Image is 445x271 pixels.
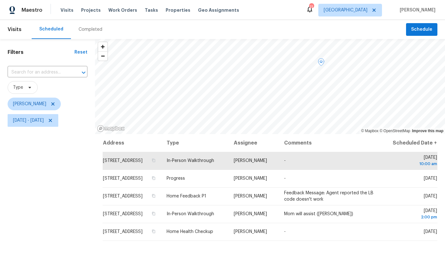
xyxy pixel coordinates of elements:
[411,26,432,34] span: Schedule
[151,175,156,181] button: Copy Address
[412,129,443,133] a: Improve this map
[151,229,156,234] button: Copy Address
[397,7,435,13] span: [PERSON_NAME]
[22,7,42,13] span: Maestro
[318,58,324,68] div: Map marker
[167,229,213,234] span: Home Health Checkup
[98,52,107,61] span: Zoom out
[162,134,229,152] th: Type
[81,7,101,13] span: Projects
[284,229,286,234] span: -
[167,158,214,163] span: In-Person Walkthrough
[79,68,88,77] button: Open
[13,84,23,91] span: Type
[98,51,107,61] button: Zoom out
[406,23,437,36] button: Schedule
[167,194,206,198] span: Home Feedback P1
[379,134,437,152] th: Scheduled Date ↑
[234,158,267,163] span: [PERSON_NAME]
[284,176,286,181] span: -
[98,42,107,51] button: Zoom in
[379,129,410,133] a: OpenStreetMap
[385,155,437,167] span: [DATE]
[198,7,239,13] span: Geo Assignments
[234,194,267,198] span: [PERSON_NAME]
[424,194,437,198] span: [DATE]
[79,26,102,33] div: Completed
[74,49,87,55] div: Reset
[103,176,143,181] span: [STREET_ADDRESS]
[103,229,143,234] span: [STREET_ADDRESS]
[167,212,214,216] span: In-Person Walkthrough
[166,7,190,13] span: Properties
[108,7,137,13] span: Work Orders
[103,158,143,163] span: [STREET_ADDRESS]
[167,176,185,181] span: Progress
[97,125,125,132] a: Mapbox homepage
[361,129,378,133] a: Mapbox
[103,134,162,152] th: Address
[424,176,437,181] span: [DATE]
[145,8,158,12] span: Tasks
[8,68,70,77] input: Search for an address...
[229,134,279,152] th: Assignee
[385,209,437,220] span: [DATE]
[39,26,63,32] div: Scheduled
[103,194,143,198] span: [STREET_ADDRESS]
[60,7,73,13] span: Visits
[13,101,46,107] span: [PERSON_NAME]
[324,7,367,13] span: [GEOGRAPHIC_DATA]
[284,212,353,216] span: Mom will assist ([PERSON_NAME])
[284,158,286,163] span: -
[103,212,143,216] span: [STREET_ADDRESS]
[8,49,74,55] h1: Filters
[151,193,156,199] button: Copy Address
[385,214,437,220] div: 2:00 pm
[234,229,267,234] span: [PERSON_NAME]
[309,4,314,10] div: 11
[234,176,267,181] span: [PERSON_NAME]
[279,134,379,152] th: Comments
[8,23,22,36] span: Visits
[234,212,267,216] span: [PERSON_NAME]
[424,229,437,234] span: [DATE]
[284,191,373,202] span: Feedback Message: Agent reported the LB code doesn't work
[151,158,156,163] button: Copy Address
[385,161,437,167] div: 10:00 am
[13,117,44,124] span: [DATE] - [DATE]
[151,211,156,216] button: Copy Address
